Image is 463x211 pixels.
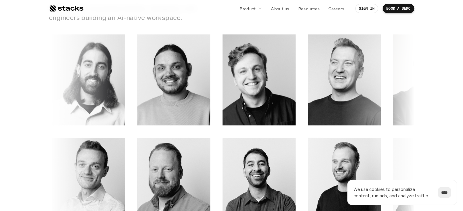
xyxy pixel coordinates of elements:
a: Careers [325,3,348,14]
a: About us [267,3,293,14]
a: Resources [294,3,323,14]
p: BOOK A DEMO [386,6,411,11]
p: Resources [298,5,320,12]
a: SIGN IN [355,4,378,13]
p: We use cookies to personalize content, run ads, and analyze traffic. [353,186,432,199]
p: SIGN IN [359,6,374,11]
p: About us [271,5,289,12]
p: Product [240,5,256,12]
p: Careers [328,5,344,12]
a: BOOK A DEMO [383,4,414,13]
